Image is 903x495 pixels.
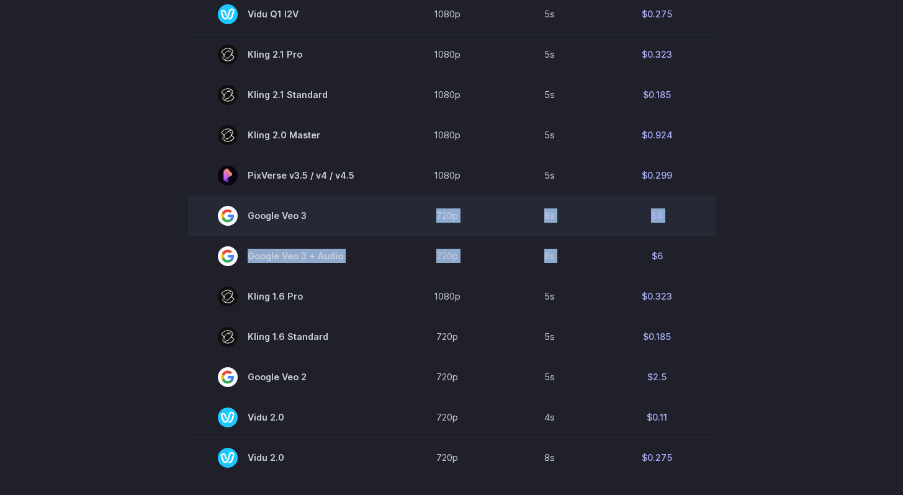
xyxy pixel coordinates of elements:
td: $4 [599,195,716,236]
span: Vidu 2.0 [218,448,364,468]
span: Google Veo 3 + Audio [218,246,364,266]
td: $0.924 [599,115,716,155]
td: 720p [394,236,501,276]
td: 5s [501,276,599,316]
span: Kling 1.6 Pro [218,287,364,306]
td: 1080p [394,276,501,316]
td: $2.5 [599,357,716,397]
td: 5s [501,74,599,115]
td: $0.299 [599,155,716,195]
td: 1080p [394,155,501,195]
td: 720p [394,195,501,236]
td: 1080p [394,34,501,74]
td: 8s [501,437,599,478]
td: 5s [501,357,599,397]
td: 1080p [394,74,501,115]
td: 720p [394,357,501,397]
span: Vidu 2.0 [218,408,364,427]
td: 5s [501,316,599,357]
td: $0.323 [599,34,716,74]
td: $0.185 [599,316,716,357]
td: $0.323 [599,276,716,316]
span: Kling 2.0 Master [218,125,364,145]
span: Vidu Q1 I2V [218,4,364,24]
td: 5s [501,115,599,155]
span: Kling 2.1 Standard [218,85,364,105]
span: Kling 2.1 Pro [218,45,364,65]
span: Google Veo 2 [218,367,364,387]
td: $6 [599,236,716,276]
td: 720p [394,316,501,357]
td: 4s [501,397,599,437]
span: Kling 1.6 Standard [218,327,364,347]
span: PixVerse v3.5 / v4 / v4.5 [218,166,364,185]
td: $0.275 [599,437,716,478]
td: $0.11 [599,397,716,437]
span: Google Veo 3 [218,206,364,226]
td: 1080p [394,115,501,155]
td: 720p [394,437,501,478]
td: 5s [501,34,599,74]
td: 8s [501,236,599,276]
td: $0.185 [599,74,716,115]
td: 5s [501,155,599,195]
td: 720p [394,397,501,437]
td: 8s [501,195,599,236]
